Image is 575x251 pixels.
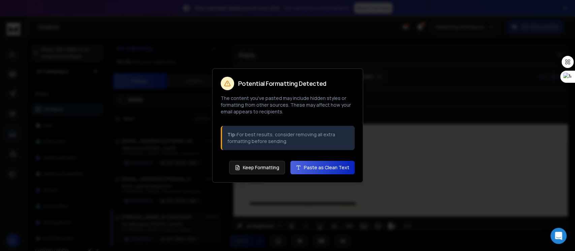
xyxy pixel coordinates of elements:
[238,80,326,86] h2: Potential Formatting Detected
[229,161,285,174] button: Keep Formatting
[290,161,355,174] button: Paste as Clean Text
[227,131,349,145] p: For best results, consider removing all extra formatting before sending.
[221,95,355,115] p: The content you've pasted may include hidden styles or formatting from other sources. These may a...
[550,228,567,244] div: Open Intercom Messenger
[227,131,237,138] strong: Tip:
